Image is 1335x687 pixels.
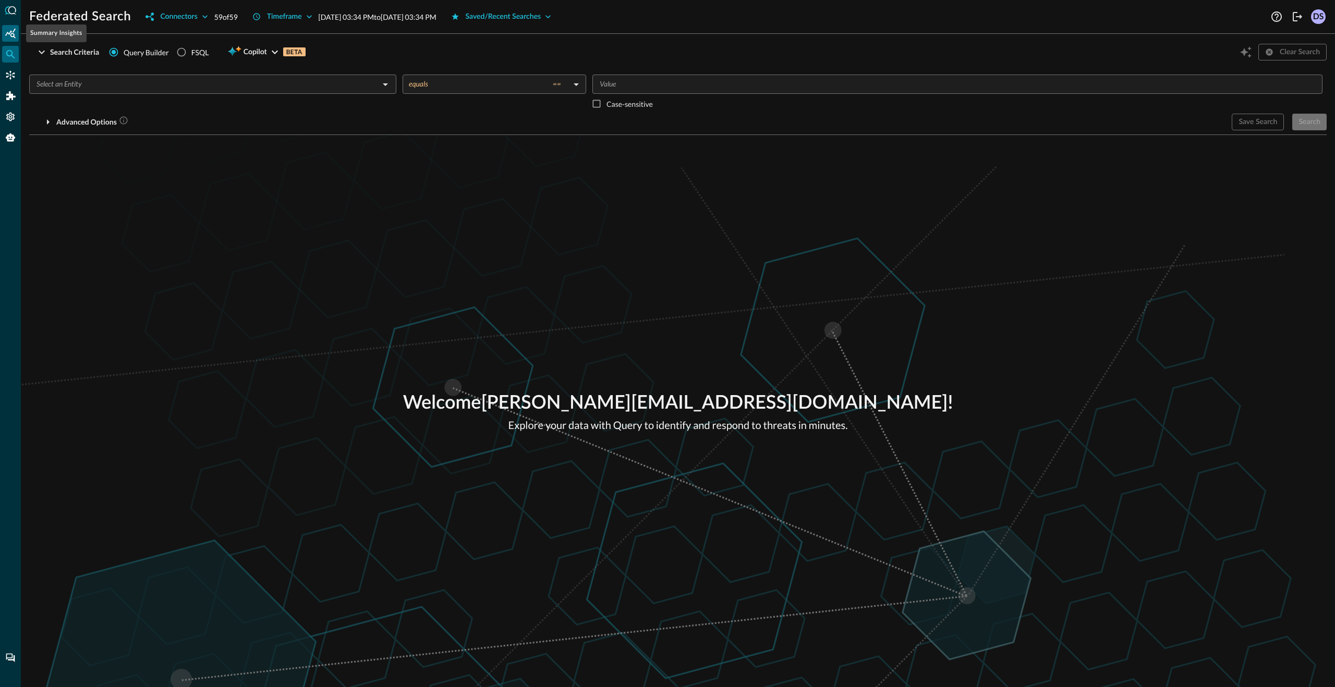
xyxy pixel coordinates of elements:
[124,47,169,58] span: Query Builder
[139,8,214,25] button: Connectors
[2,129,19,146] div: Query Agent
[3,88,19,104] div: Addons
[56,116,128,129] div: Advanced Options
[378,77,393,92] button: Open
[29,114,135,130] button: Advanced Options
[445,8,558,25] button: Saved/Recent Searches
[1268,8,1285,25] button: Help
[214,11,238,22] p: 59 of 59
[319,11,436,22] p: [DATE] 03:34 PM to [DATE] 03:34 PM
[466,10,541,23] div: Saved/Recent Searches
[606,99,653,109] p: Case-sensitive
[29,44,105,60] button: Search Criteria
[2,25,19,42] div: Summary Insights
[1311,9,1326,24] div: DS
[244,46,267,59] span: Copilot
[2,67,19,83] div: Connectors
[221,44,311,60] button: CopilotBETA
[246,8,319,25] button: Timeframe
[29,8,131,25] h1: Federated Search
[267,10,302,23] div: Timeframe
[596,78,1318,91] input: Value
[2,46,19,63] div: Federated Search
[2,108,19,125] div: Settings
[50,46,99,59] div: Search Criteria
[553,79,561,89] span: ==
[409,79,428,89] span: equals
[403,389,953,418] p: Welcome [PERSON_NAME][EMAIL_ADDRESS][DOMAIN_NAME] !
[160,10,197,23] div: Connectors
[26,24,87,42] div: Summary Insights
[32,78,376,91] input: Select an Entity
[191,47,209,58] div: FSQL
[403,418,953,433] p: Explore your data with Query to identify and respond to threats in minutes.
[283,47,306,56] p: BETA
[1289,8,1306,25] button: Logout
[2,649,19,666] div: Chat
[409,79,569,89] div: equals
